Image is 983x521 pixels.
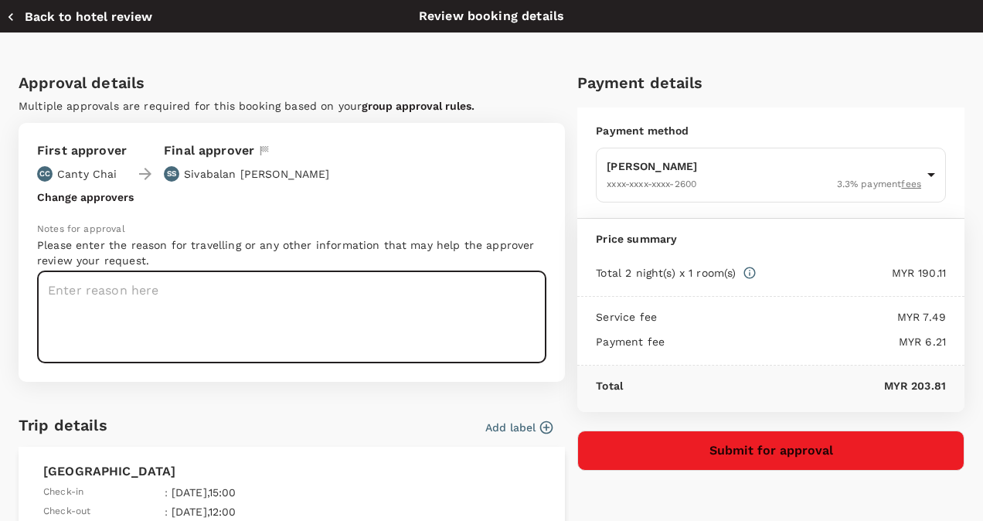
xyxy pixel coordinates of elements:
[43,485,83,500] span: Check-in
[657,309,946,325] p: MYR 7.49
[57,166,117,182] p: Canty Chai
[362,100,474,112] button: group approval rules.
[577,431,964,471] button: Submit for approval
[577,70,964,95] h6: Payment details
[19,70,565,95] h6: Approval details
[164,141,254,160] p: Final approver
[419,7,564,26] p: Review booking details
[596,231,946,247] p: Price summary
[596,309,657,325] p: Service fee
[37,191,134,203] button: Change approvers
[665,334,946,349] p: MYR 6.21
[485,420,553,435] button: Add label
[165,485,168,500] span: :
[837,177,921,192] span: 3.3 % payment
[167,169,176,179] p: SS
[596,123,946,138] p: Payment method
[596,265,736,281] p: Total 2 night(s) x 1 room(s)
[607,158,921,174] p: [PERSON_NAME]
[37,141,127,160] p: First approver
[623,378,946,393] p: MYR 203.81
[19,98,565,114] p: Multiple approvals are required for this booking based on your
[37,222,546,237] p: Notes for approval
[39,169,50,179] p: CC
[757,265,946,281] p: MYR 190.11
[184,166,329,182] p: Sivabalan [PERSON_NAME]
[165,504,168,519] span: :
[43,504,90,519] span: Check-out
[172,504,388,519] p: [DATE] , 12:00
[607,179,696,189] span: XXXX-XXXX-XXXX-2600
[901,179,921,189] u: fees
[19,413,107,438] h6: Trip details
[172,485,388,500] p: [DATE] , 15:00
[37,237,546,268] p: Please enter the reason for travelling or any other information that may help the approver review...
[6,9,152,25] button: Back to hotel review
[596,148,946,203] div: [PERSON_NAME]XXXX-XXXX-XXXX-26003.3% paymentfees
[43,462,540,481] p: [GEOGRAPHIC_DATA]
[596,334,665,349] p: Payment fee
[596,378,623,393] p: Total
